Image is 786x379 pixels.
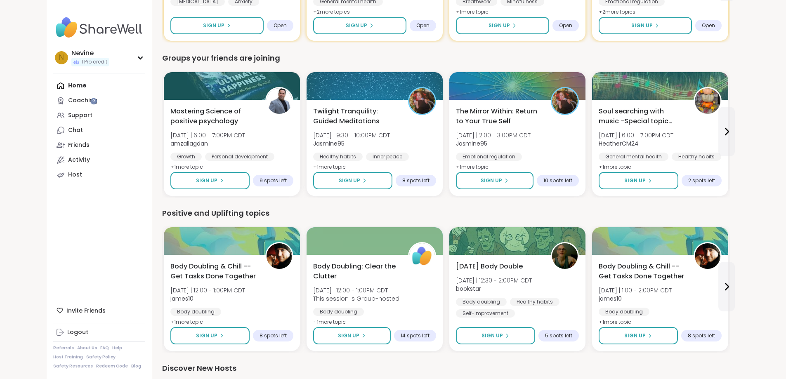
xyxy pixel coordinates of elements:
div: Support [68,111,92,120]
button: Sign Up [599,327,678,344]
span: 8 spots left [260,332,287,339]
span: Sign Up [339,177,360,184]
div: Body doubling [599,308,649,316]
div: Coaching [68,97,97,105]
span: [DATE] | 6:00 - 7:00PM CDT [599,131,673,139]
div: Inner peace [366,153,409,161]
img: james10 [695,243,720,269]
button: Sign Up [313,172,392,189]
span: Sign Up [631,22,653,29]
div: Healthy habits [510,298,559,306]
button: Sign Up [456,17,549,34]
div: Body doubling [456,298,507,306]
img: ShareWell [409,243,435,269]
b: Jasmine95 [313,139,345,148]
span: Sign Up [338,332,359,339]
a: About Us [77,345,97,351]
button: Sign Up [170,327,250,344]
span: Body Doubling & Chill -- Get Tasks Done Together [599,261,685,281]
img: bookstar [552,243,578,269]
button: Sign Up [456,172,533,189]
span: 2 spots left [688,177,715,184]
img: HeatherCM24 [695,88,720,114]
img: james10 [267,243,292,269]
a: Host [53,167,145,182]
span: Sign Up [346,22,367,29]
img: ShareWell Nav Logo [53,13,145,42]
img: Jasmine95 [552,88,578,114]
a: Blog [131,363,141,369]
a: Support [53,108,145,123]
div: Host [68,171,82,179]
div: Body doubling [170,308,221,316]
span: [DATE] | 9:30 - 10:00PM CDT [313,131,390,139]
span: Body Doubling: Clear the Clutter [313,261,399,281]
b: amzallagdan [170,139,208,148]
span: Sign Up [481,177,502,184]
b: HeatherCM24 [599,139,639,148]
button: Sign Up [313,327,391,344]
img: Jasmine95 [409,88,435,114]
span: Sign Up [489,22,510,29]
span: 8 spots left [688,332,715,339]
div: Friends [68,141,90,149]
div: Personal development [205,153,274,161]
span: Mastering Science of positive psychology [170,106,256,126]
span: Open [274,22,287,29]
button: Sign Up [599,17,692,34]
a: Redeem Code [96,363,128,369]
span: This session is Group-hosted [313,294,399,303]
button: Sign Up [599,172,678,189]
div: Positive and Uplifting topics [162,207,730,219]
button: Sign Up [456,327,535,344]
span: Body Doubling & Chill -- Get Tasks Done Together [170,261,256,281]
span: [DATE] | 6:00 - 7:00PM CDT [170,131,245,139]
a: Referrals [53,345,74,351]
button: Sign Up [170,17,264,34]
span: 9 spots left [260,177,287,184]
b: james10 [170,294,194,303]
span: [DATE] | 12:00 - 1:00PM CDT [313,286,399,294]
span: Soul searching with music -Special topic edition! [599,106,685,126]
span: Twilight Tranquility: Guided Meditations [313,106,399,126]
span: Sign Up [624,177,646,184]
img: amzallagdan [267,88,292,114]
button: Sign Up [170,172,250,189]
button: Sign Up [313,17,406,34]
div: Logout [67,328,88,337]
div: Emotional regulation [456,153,522,161]
div: Nevine [71,49,109,58]
b: bookstar [456,285,481,293]
span: Open [702,22,715,29]
span: Open [416,22,430,29]
a: FAQ [100,345,109,351]
span: Sign Up [196,332,217,339]
span: Sign Up [482,332,503,339]
span: N [59,52,64,63]
a: Logout [53,325,145,340]
b: james10 [599,294,622,303]
div: Invite Friends [53,303,145,318]
span: 8 spots left [402,177,430,184]
a: Chat [53,123,145,138]
iframe: Spotlight [90,98,97,104]
span: 10 spots left [543,177,572,184]
div: Groups your friends are joining [162,52,730,64]
span: 14 spots left [401,332,430,339]
a: Activity [53,153,145,167]
span: [DATE] | 2:00 - 3:00PM CDT [456,131,531,139]
span: 1 Pro credit [81,59,107,66]
div: General mental health [599,153,668,161]
div: Healthy habits [313,153,363,161]
div: Growth [170,153,202,161]
div: Activity [68,156,90,164]
span: Sign Up [203,22,224,29]
span: Sign Up [196,177,217,184]
div: Self-Improvement [456,309,515,318]
span: [DATE] | 12:00 - 1:00PM CDT [170,286,245,294]
div: Chat [68,126,83,134]
a: Host Training [53,354,83,360]
a: Help [112,345,122,351]
div: Discover New Hosts [162,363,730,374]
span: The Mirror Within: Return to Your True Self [456,106,542,126]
